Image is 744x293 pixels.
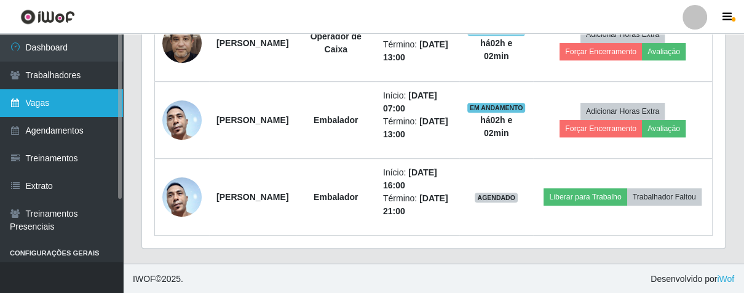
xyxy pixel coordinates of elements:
button: Avaliação [642,120,686,137]
span: IWOF [133,274,156,284]
li: Início: [383,89,452,115]
button: Avaliação [642,43,686,60]
button: Forçar Encerramento [560,43,642,60]
strong: [PERSON_NAME] [216,115,288,125]
span: Desenvolvido por [651,273,734,286]
li: Término: [383,38,452,64]
a: iWof [717,274,734,284]
img: 1744826820046.jpeg [162,78,202,161]
img: 1742847882659.jpeg [162,17,202,69]
button: Forçar Encerramento [560,120,642,137]
strong: [PERSON_NAME] [216,192,288,202]
time: [DATE] 16:00 [383,167,437,190]
strong: Embalador [314,192,358,202]
li: Término: [383,192,452,218]
button: Adicionar Horas Extra [580,103,665,120]
span: AGENDADO [475,193,518,203]
time: [DATE] 07:00 [383,90,437,113]
strong: há 02 h e 02 min [480,38,512,61]
li: Início: [383,166,452,192]
button: Trabalhador Faltou [627,188,702,206]
img: 1744826820046.jpeg [162,155,202,238]
button: Adicionar Horas Extra [580,26,665,43]
strong: [PERSON_NAME] [216,38,288,48]
strong: há 02 h e 02 min [480,115,512,138]
button: Liberar para Trabalho [544,188,627,206]
li: Término: [383,115,452,141]
span: © 2025 . [133,273,183,286]
strong: Embalador [314,115,358,125]
img: CoreUI Logo [20,9,75,25]
span: EM ANDAMENTO [467,103,526,113]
